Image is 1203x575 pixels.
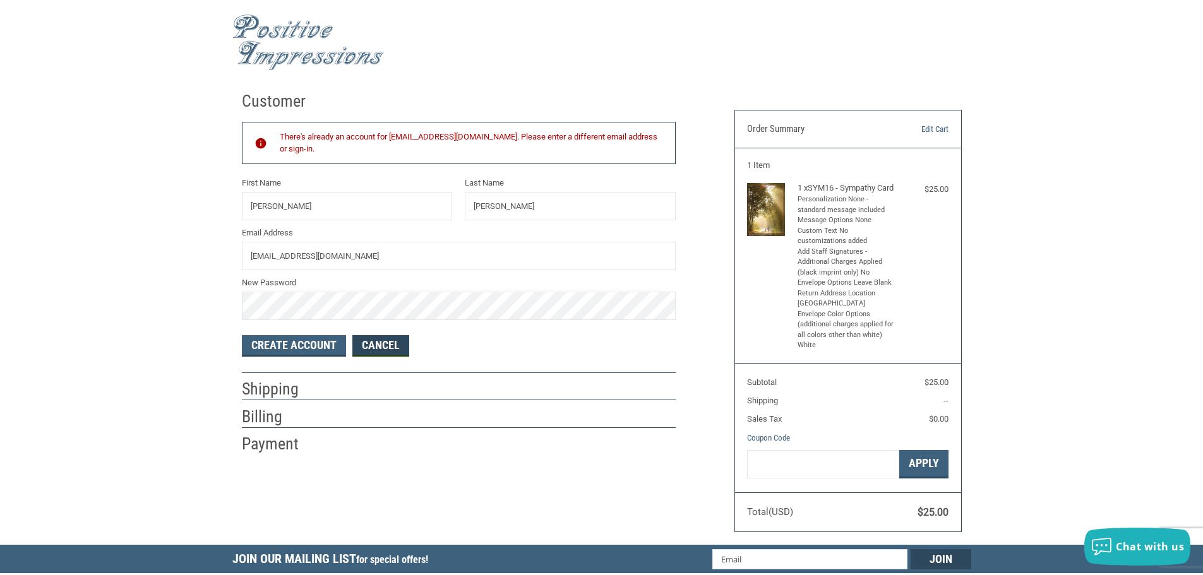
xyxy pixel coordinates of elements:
li: Envelope Color Options (additional charges applied for all colors other than white) White [798,309,895,351]
label: Last Name [465,177,676,189]
span: Total (USD) [747,506,793,518]
h2: Payment [242,434,316,454]
input: Email [712,549,907,569]
li: Return Address Location [GEOGRAPHIC_DATA] [798,288,895,309]
div: $25.00 [898,183,949,196]
label: New Password [242,276,676,289]
li: Envelope Options Leave Blank [798,278,895,288]
h2: Customer [242,91,316,112]
h2: Billing [242,406,316,427]
h3: 1 Item [747,160,949,170]
span: for special offers! [356,554,428,566]
a: Coupon Code [747,433,790,442]
button: Create Account [242,335,346,357]
h2: Shipping [242,379,316,400]
li: Personalization None - standard message included [798,194,895,215]
label: Email Address [242,227,676,239]
a: Cancel [352,335,409,357]
input: Gift Certificate or Coupon Code [747,450,899,478]
h3: Order Summary [747,123,884,136]
a: Edit Cart [884,123,949,136]
span: $0.00 [929,414,949,424]
h4: 1 x SYM16 - Sympathy Card [798,183,895,193]
button: Apply [899,450,949,478]
span: Sales Tax [747,414,782,424]
input: Join [911,549,971,569]
span: -- [943,396,949,405]
img: Positive Impressions [232,15,384,71]
div: There's already an account for [EMAIL_ADDRESS][DOMAIN_NAME]. Please enter a different email addre... [280,131,663,155]
button: Chat with us [1084,528,1190,566]
span: Chat with us [1116,540,1184,554]
li: Custom Text No customizations added [798,226,895,247]
span: Shipping [747,396,778,405]
label: First Name [242,177,453,189]
span: Subtotal [747,377,777,387]
span: $25.00 [925,377,949,387]
span: $25.00 [918,506,949,518]
li: Message Options None [798,215,895,226]
li: Add Staff Signatures - Additional Charges Applied (black imprint only) No [798,247,895,278]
